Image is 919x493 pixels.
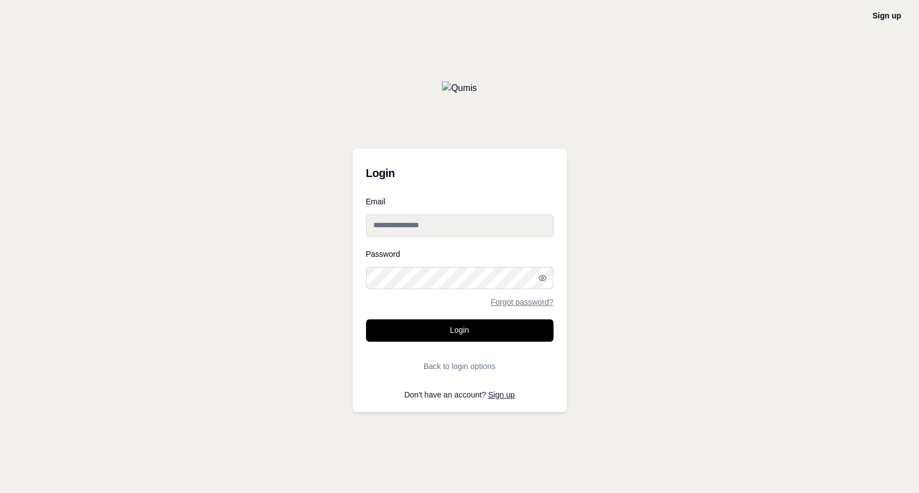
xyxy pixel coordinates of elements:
[366,319,554,342] button: Login
[442,82,477,95] img: Qumis
[366,162,554,184] h3: Login
[366,391,554,399] p: Don't have an account?
[490,298,553,306] a: Forgot password?
[873,11,901,20] a: Sign up
[366,355,554,377] button: Back to login options
[366,198,554,205] label: Email
[488,390,514,399] a: Sign up
[366,250,554,258] label: Password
